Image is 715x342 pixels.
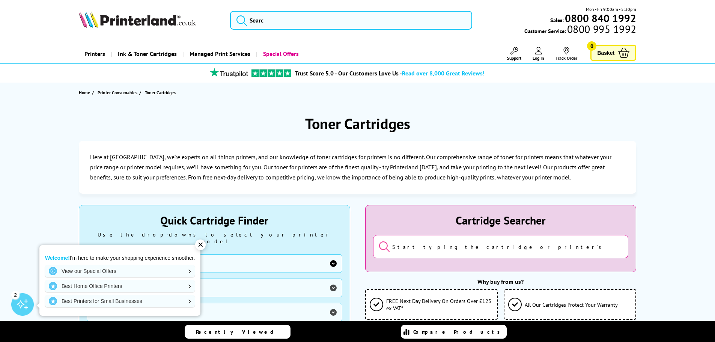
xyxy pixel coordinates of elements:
span: Toner Cartridges [145,90,176,95]
span: Ink & Toner Cartridges [118,44,177,63]
span: Log In [533,55,544,61]
span: FREE Next Day Delivery On Orders Over £125 ex VAT* [386,297,493,312]
a: Log In [533,47,544,61]
h1: Toner Cartridges [305,114,410,133]
img: trustpilot rating [206,68,251,77]
a: View our Special Offers [45,265,195,277]
input: Searc [230,11,472,30]
div: Cartridge Searcher [373,213,629,227]
a: Special Offers [256,44,304,63]
p: Here at [GEOGRAPHIC_DATA], we’re experts on all things printers, and our knowledge of toner cartr... [90,152,625,183]
a: Track Order [555,47,577,61]
div: ✕ [195,240,206,250]
span: Read over 8,000 Great Reviews! [402,69,485,77]
a: Recently Viewed [185,325,291,339]
a: Best Printers for Small Businesses [45,295,195,307]
strong: Welcome! [45,255,70,261]
b: 0800 840 1992 [565,11,636,25]
span: 0800 995 1992 [566,26,636,33]
a: Support [507,47,521,61]
a: Trust Score 5.0 - Our Customers Love Us -Read over 8,000 Great Reviews! [295,69,485,77]
a: Printerland Logo [79,11,221,29]
span: Compare Products [413,328,504,335]
a: Ink & Toner Cartridges [111,44,182,63]
div: Quick Cartridge Finder [87,213,342,227]
input: Start typing the cartridge or printer's name... [373,235,629,258]
span: 0 [587,41,596,51]
a: Home [79,89,92,96]
a: Best Home Office Printers [45,280,195,292]
div: Use the drop-downs to select your printer model [87,231,342,245]
span: Customer Service: [524,26,636,35]
a: Basket 0 [590,45,636,61]
a: Compare Products [401,325,507,339]
a: 0800 840 1992 [564,15,636,22]
span: Mon - Fri 9:00am - 5:30pm [586,6,636,13]
a: Printers [79,44,111,63]
img: trustpilot rating [251,69,291,77]
span: Sales: [550,17,564,24]
img: Printerland Logo [79,11,196,28]
span: All Our Cartridges Protect Your Warranty [525,301,618,308]
span: Recently Viewed [196,328,281,335]
span: Basket [597,48,614,58]
span: Support [507,55,521,61]
a: Managed Print Services [182,44,256,63]
span: Printer Consumables [98,89,137,96]
a: Printer Consumables [98,89,139,96]
div: Why buy from us? [365,278,637,285]
div: 2 [11,291,20,299]
p: I'm here to make your shopping experience smoother. [45,255,195,261]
